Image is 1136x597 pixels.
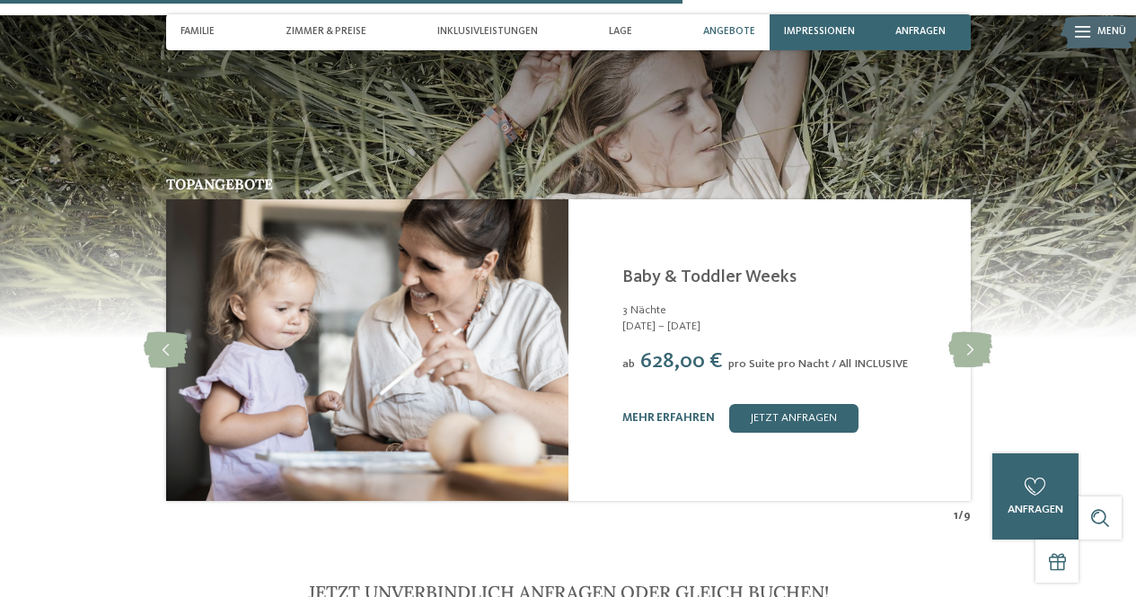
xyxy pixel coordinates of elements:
[437,26,538,38] span: Inklusivleistungen
[286,26,366,38] span: Zimmer & Preise
[895,26,946,38] span: anfragen
[958,508,964,524] span: /
[728,404,858,433] a: jetzt anfragen
[166,175,273,193] span: Topangebote
[621,304,665,316] span: 3 Nächte
[181,26,215,38] span: Familie
[621,412,714,424] a: mehr erfahren
[621,268,796,286] a: Baby & Toddler Weeks
[621,319,952,335] span: [DATE] – [DATE]
[1008,504,1063,515] span: anfragen
[639,351,722,373] span: 628,00 €
[992,453,1079,540] a: anfragen
[621,358,634,370] span: ab
[727,358,907,370] span: pro Suite pro Nacht / All INCLUSIVE
[784,26,855,38] span: Impressionen
[609,26,632,38] span: Lage
[703,26,755,38] span: Angebote
[165,199,568,501] img: Baby & Toddler Weeks
[964,508,971,524] span: 9
[954,508,958,524] span: 1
